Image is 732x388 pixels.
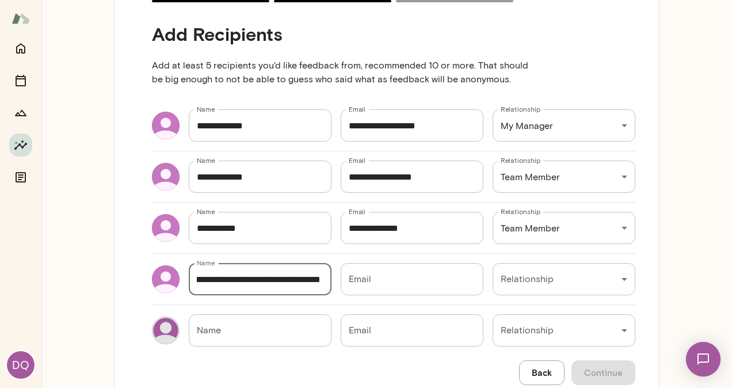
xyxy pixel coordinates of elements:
h4: Add Recipients [152,23,539,45]
button: Sessions [9,69,32,92]
label: Name [197,207,215,216]
div: DQ [7,351,35,379]
img: Mento [12,7,30,29]
label: Relationship [501,104,540,114]
button: Back [519,360,565,385]
label: Name [197,104,215,114]
label: Name [197,258,215,268]
button: Home [9,37,32,60]
label: Email [349,104,365,114]
label: Relationship [501,155,540,165]
div: Team Member [493,161,635,193]
button: Growth Plan [9,101,32,124]
div: Team Member [493,212,635,244]
label: Email [349,207,365,216]
label: Relationship [501,207,540,216]
label: Email [349,155,365,165]
div: My Manager [493,109,635,142]
button: Documents [9,166,32,189]
button: Insights [9,134,32,157]
p: Add at least 5 recipients you'd like feedback from, recommended 10 or more. That should be big en... [152,45,539,100]
label: Name [197,155,215,165]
